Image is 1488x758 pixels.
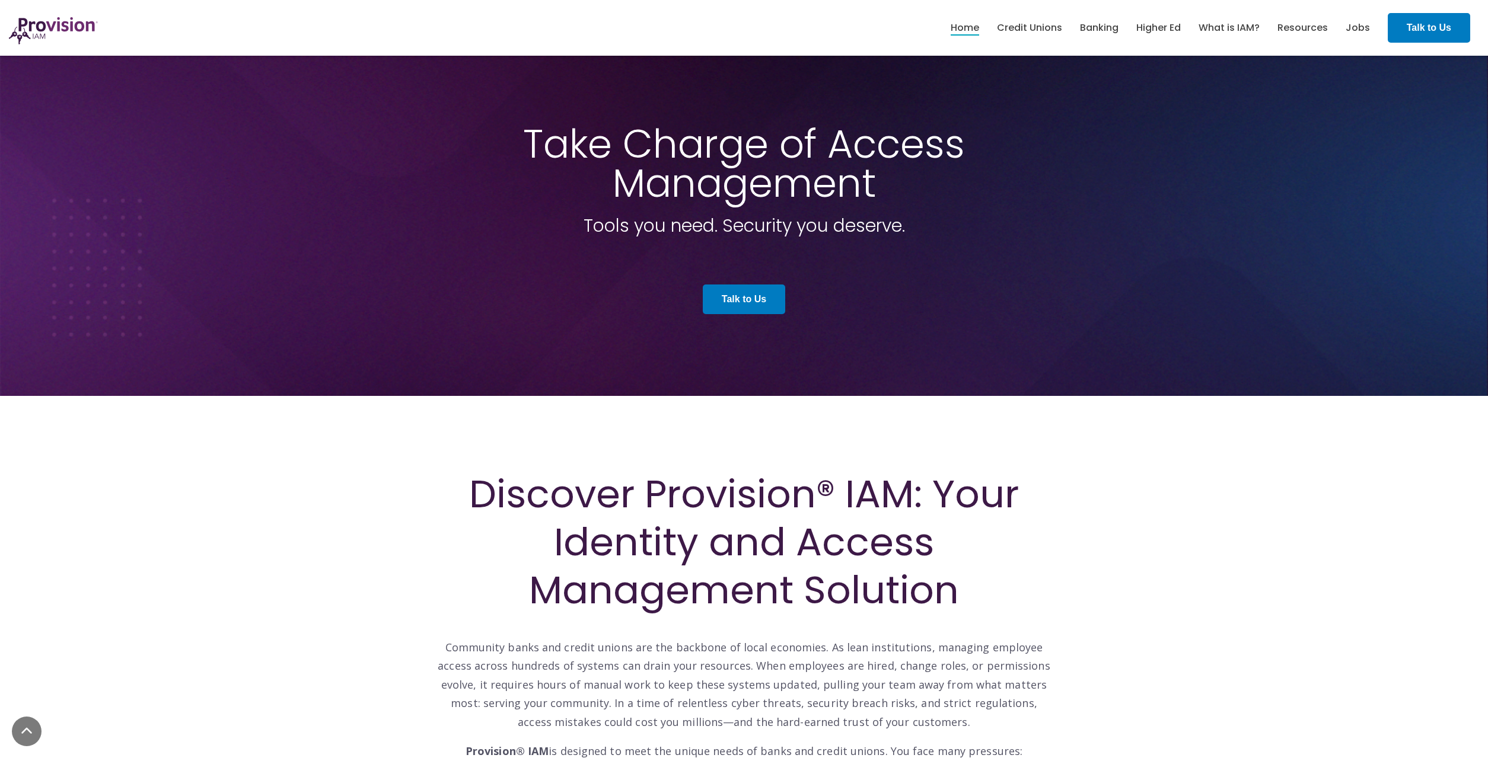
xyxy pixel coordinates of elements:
a: What is IAM? [1199,18,1260,38]
a: Banking [1080,18,1119,38]
h1: Discover Provision® IAM: Your Identity and Access Management Solution [436,470,1053,615]
a: Resources [1277,18,1328,38]
a: Home [951,18,979,38]
span: Take Charge of Access Management [523,117,965,210]
a: Higher Ed [1136,18,1181,38]
a: Jobs [1346,18,1370,38]
a: Talk to Us [1388,13,1470,43]
p: Community banks and credit unions are the backbone of local economies. As lean institutions, mana... [436,619,1053,731]
strong: Provision® IAM [466,744,549,758]
a: Talk to Us [703,284,785,314]
nav: menu [942,9,1379,47]
strong: Talk to Us [1407,23,1451,33]
img: ProvisionIAM-Logo-Purple [9,17,98,44]
a: Credit Unions [997,18,1062,38]
span: Tools you need. Security you deserve. [584,213,905,238]
strong: Talk to Us [722,294,766,304]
